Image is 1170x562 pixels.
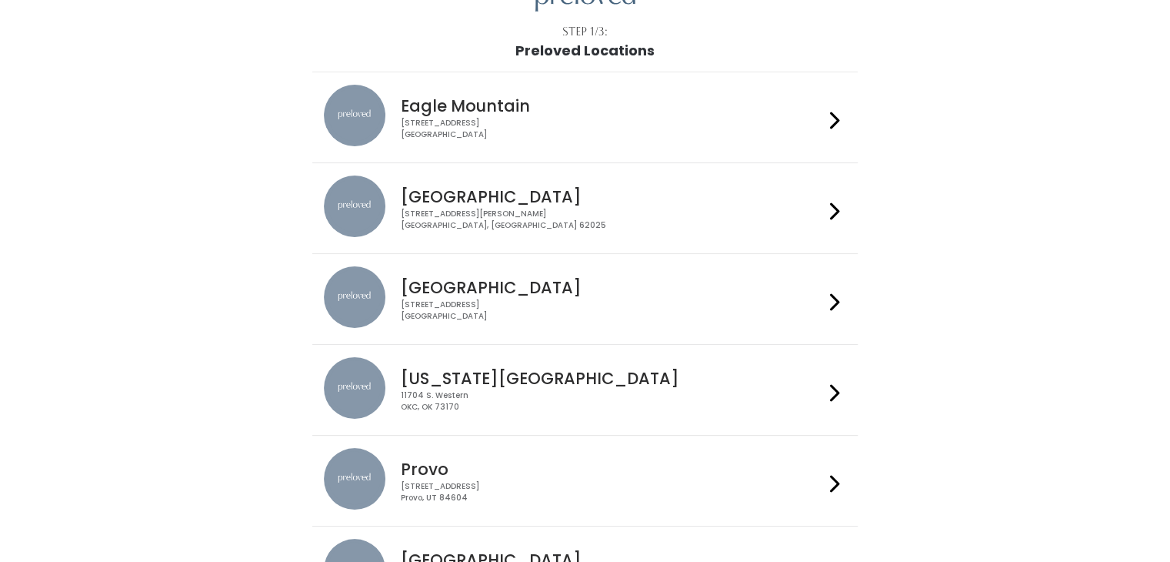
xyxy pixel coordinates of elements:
h4: Provo [401,460,824,478]
div: [STREET_ADDRESS] [GEOGRAPHIC_DATA] [401,299,824,322]
h4: Eagle Mountain [401,97,824,115]
a: preloved location Provo [STREET_ADDRESS]Provo, UT 84604 [324,448,846,513]
h1: Preloved Locations [515,43,655,59]
div: [STREET_ADDRESS] [GEOGRAPHIC_DATA] [401,118,824,140]
h4: [GEOGRAPHIC_DATA] [401,188,824,206]
div: [STREET_ADDRESS] Provo, UT 84604 [401,481,824,503]
img: preloved location [324,448,385,510]
h4: [US_STATE][GEOGRAPHIC_DATA] [401,370,824,387]
img: preloved location [324,266,385,328]
div: [STREET_ADDRESS][PERSON_NAME] [GEOGRAPHIC_DATA], [GEOGRAPHIC_DATA] 62025 [401,209,824,231]
img: preloved location [324,357,385,419]
a: preloved location [GEOGRAPHIC_DATA] [STREET_ADDRESS][GEOGRAPHIC_DATA] [324,266,846,332]
div: 11704 S. Western OKC, OK 73170 [401,390,824,413]
img: preloved location [324,176,385,237]
a: preloved location [US_STATE][GEOGRAPHIC_DATA] 11704 S. WesternOKC, OK 73170 [324,357,846,423]
h4: [GEOGRAPHIC_DATA] [401,279,824,296]
img: preloved location [324,85,385,146]
a: preloved location [GEOGRAPHIC_DATA] [STREET_ADDRESS][PERSON_NAME][GEOGRAPHIC_DATA], [GEOGRAPHIC_D... [324,176,846,241]
div: Step 1/3: [562,24,608,40]
a: preloved location Eagle Mountain [STREET_ADDRESS][GEOGRAPHIC_DATA] [324,85,846,150]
